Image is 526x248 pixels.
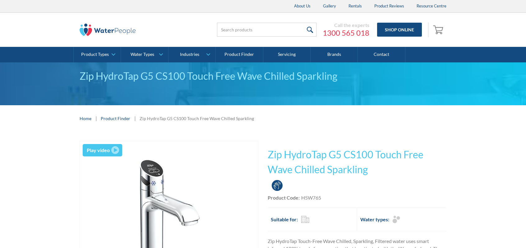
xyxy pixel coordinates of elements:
[271,216,298,223] h2: Suitable for:
[80,115,91,122] a: Home
[101,115,130,122] a: Product Finder
[81,52,109,57] div: Product Types
[121,47,168,62] a: Water Types
[431,22,446,37] a: Open cart
[216,47,263,62] a: Product Finder
[263,47,311,62] a: Servicing
[360,216,389,223] h2: Water types:
[268,147,446,177] h1: Zip HydroTap G5 CS100 Touch Free Wave Chilled Sparkling
[83,144,122,156] a: open lightbox
[323,28,369,38] a: 1300 565 018
[433,25,445,34] img: shopping cart
[140,115,254,122] div: Zip HydroTap G5 CS100 Touch Free Wave Chilled Sparkling
[180,52,199,57] div: Industries
[74,47,121,62] a: Product Types
[168,47,215,62] a: Industries
[464,217,526,248] iframe: podium webchat widget bubble
[377,23,422,37] a: Shop Online
[323,22,369,28] div: Call the experts
[358,47,405,62] a: Contact
[133,115,136,122] div: |
[311,47,358,62] a: Brands
[80,24,136,36] img: The Water People
[95,115,98,122] div: |
[301,194,321,201] div: H5W765
[131,52,154,57] div: Water Types
[80,69,446,83] div: Zip HydroTap G5 CS100 Touch Free Wave Chilled Sparkling
[217,23,316,37] input: Search products
[87,147,110,154] div: Play video
[268,195,300,201] strong: Product Code:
